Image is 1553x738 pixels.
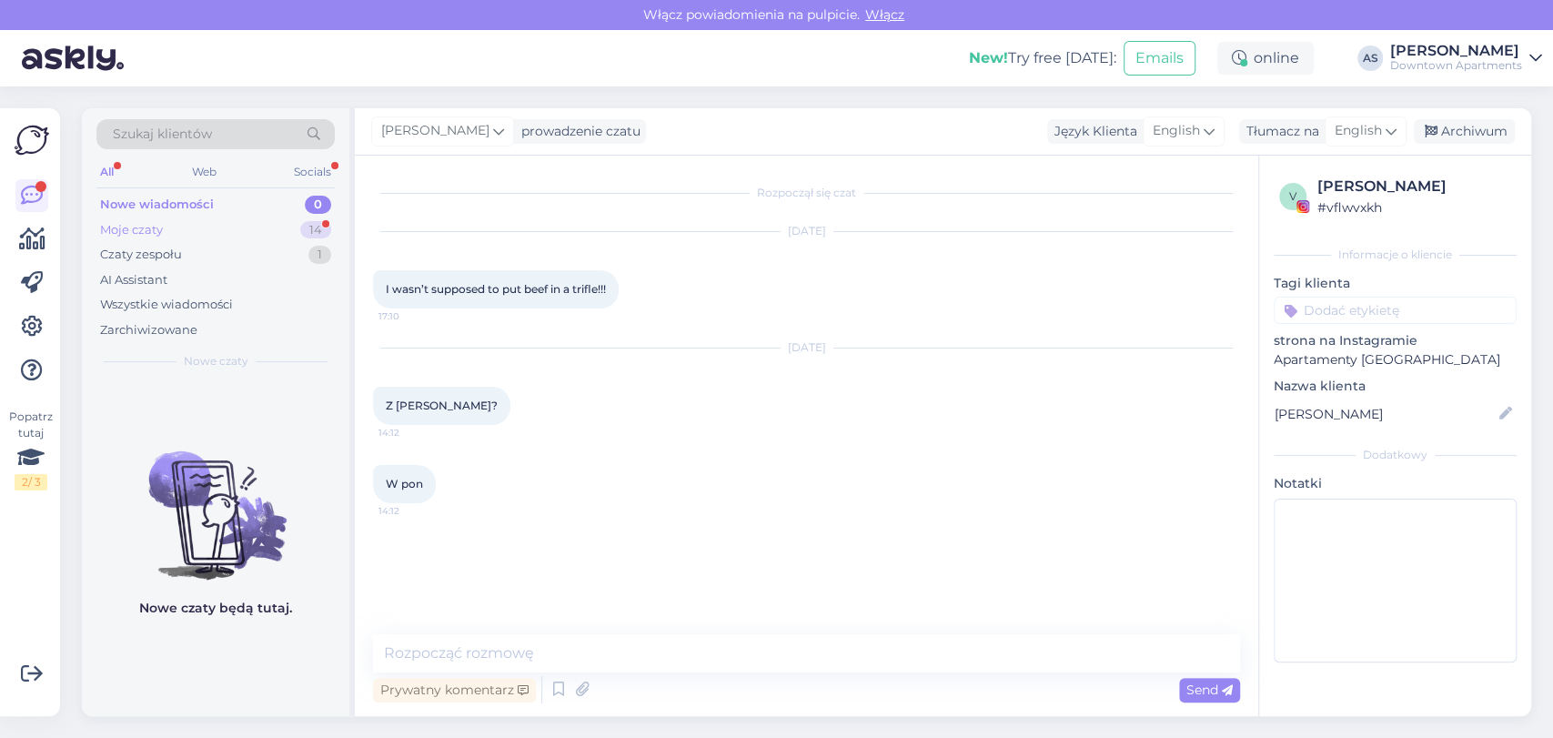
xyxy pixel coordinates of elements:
p: Nazwa klienta [1274,377,1517,396]
span: W pon [386,477,423,490]
img: Askly Logo [15,123,49,157]
button: Emails [1124,41,1195,76]
div: Wszystkie wiadomości [100,296,233,314]
div: Try free [DATE]: [969,47,1116,69]
div: 1 [308,246,331,264]
span: 17:10 [378,309,447,323]
span: Z [PERSON_NAME]? [386,399,498,412]
div: [DATE] [373,223,1240,239]
div: Web [188,160,220,184]
div: 0 [305,196,331,214]
span: 14:12 [378,504,447,518]
span: Szukaj klientów [113,125,212,144]
div: Dodatkowy [1274,447,1517,463]
div: Tłumacz na [1239,122,1319,141]
div: Zarchiwizowane [100,321,197,339]
span: Włącz [860,6,910,23]
div: Socials [290,160,335,184]
span: Send [1186,682,1233,698]
div: [PERSON_NAME] [1390,44,1522,58]
b: New! [969,49,1008,66]
div: # vflwvxkh [1317,197,1511,217]
input: Dodać etykietę [1274,297,1517,324]
div: Popatrz tutaj [15,409,47,490]
span: English [1335,121,1382,141]
div: 14 [300,221,331,239]
div: Archiwum [1414,119,1515,144]
span: Nowe czaty [184,353,248,369]
div: AI Assistant [100,271,167,289]
div: Informacje o kliencie [1274,247,1517,263]
img: No chats [82,419,349,582]
div: 2 / 3 [15,474,47,490]
div: [PERSON_NAME] [1317,176,1511,197]
span: 14:12 [378,426,447,440]
span: I wasn’t supposed to put beef in a trifle!!! [386,282,606,296]
div: Nowe wiadomości [100,196,214,214]
div: Język Klienta [1047,122,1137,141]
div: prowadzenie czatu [514,122,640,141]
p: strona na Instagramie [1274,331,1517,350]
div: Rozpoczął się czat [373,185,1240,201]
span: [PERSON_NAME] [381,121,489,141]
div: [DATE] [373,339,1240,356]
span: v [1289,189,1296,203]
div: AS [1357,45,1383,71]
div: Prywatny komentarz [373,678,536,703]
div: Moje czaty [100,221,163,239]
div: Czaty zespołu [100,246,182,264]
p: Notatki [1274,474,1517,493]
p: Nowe czaty będą tutaj. [139,599,292,618]
p: Tagi klienta [1274,274,1517,293]
input: Dodaj nazwę [1275,404,1496,424]
p: Apartamenty [GEOGRAPHIC_DATA] [1274,350,1517,369]
a: [PERSON_NAME]Downtown Apartments [1390,44,1542,73]
div: online [1217,42,1314,75]
div: All [96,160,117,184]
div: Downtown Apartments [1390,58,1522,73]
span: English [1153,121,1200,141]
